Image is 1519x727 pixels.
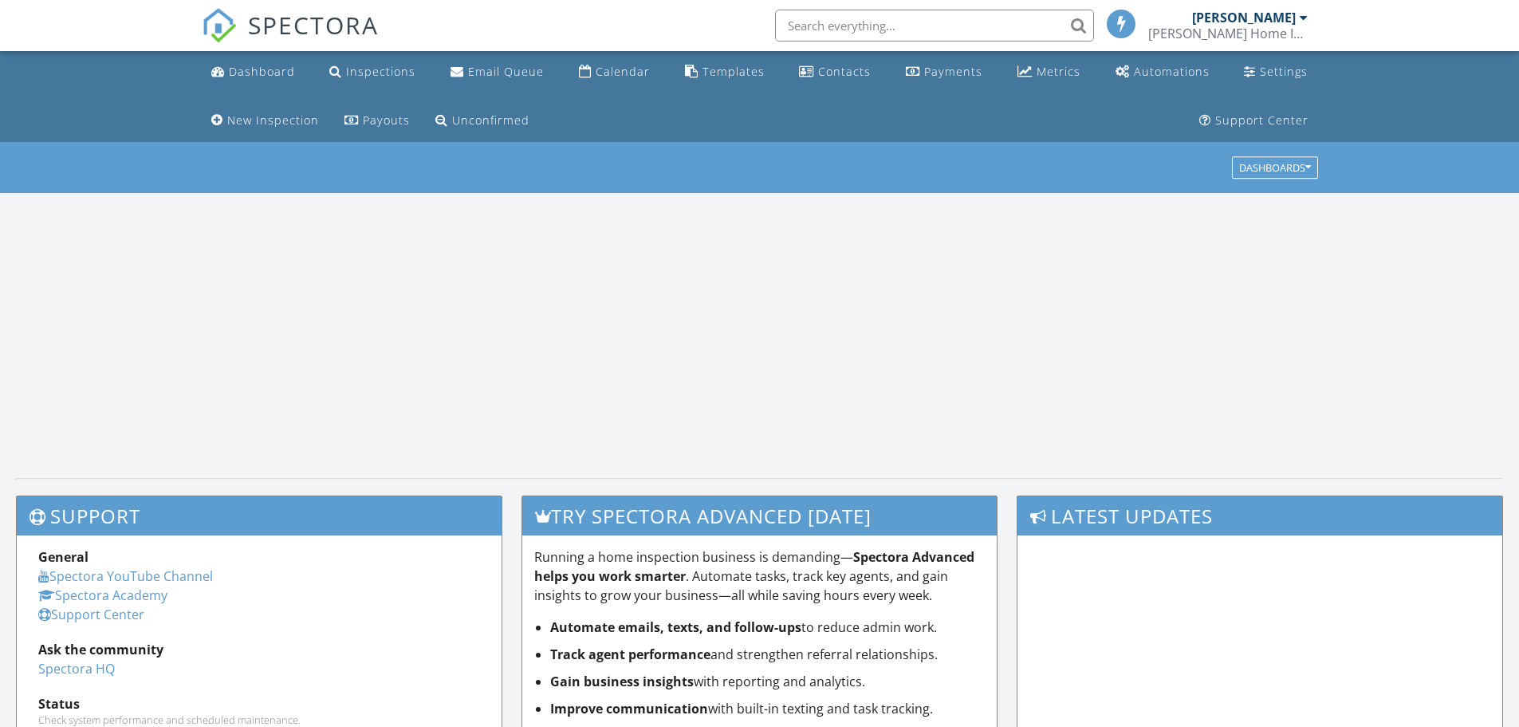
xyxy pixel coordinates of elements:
[550,645,986,664] li: and strengthen referral relationships.
[550,646,710,663] strong: Track agent performance
[534,547,986,605] p: Running a home inspection business is demanding— . Automate tasks, track key agents, and gain ins...
[205,106,325,136] a: New Inspection
[38,567,213,585] a: Spectora YouTube Channel
[573,57,656,87] a: Calendar
[550,700,708,717] strong: Improve communication
[550,672,986,691] li: with reporting and analytics.
[1192,10,1296,26] div: [PERSON_NAME]
[38,548,89,566] strong: General
[38,587,167,604] a: Spectora Academy
[38,694,480,713] div: Status
[899,57,989,87] a: Payments
[38,640,480,659] div: Ask the community
[775,10,1094,41] input: Search everything...
[550,618,801,636] strong: Automate emails, texts, and follow-ups
[679,57,771,87] a: Templates
[534,548,974,585] strong: Spectora Advanced helps you work smarter
[550,673,694,690] strong: Gain business insights
[227,113,319,128] div: New Inspection
[1134,64,1210,79] div: Automations
[38,713,480,726] div: Check system performance and scheduled maintenance.
[1148,26,1308,41] div: J. Gregory Home Inspections
[1037,64,1080,79] div: Metrics
[338,106,416,136] a: Payouts
[229,64,295,79] div: Dashboard
[550,699,986,718] li: with built-in texting and task tracking.
[248,8,379,41] span: SPECTORA
[38,606,144,623] a: Support Center
[924,64,982,79] div: Payments
[429,106,536,136] a: Unconfirmed
[1109,57,1216,87] a: Automations (Basic)
[363,113,410,128] div: Payouts
[1239,163,1311,174] div: Dashboards
[1238,57,1314,87] a: Settings
[202,8,237,43] img: The Best Home Inspection Software - Spectora
[1011,57,1087,87] a: Metrics
[1232,157,1318,180] button: Dashboards
[17,496,502,535] h3: Support
[818,64,871,79] div: Contacts
[522,496,998,535] h3: Try spectora advanced [DATE]
[1260,64,1308,79] div: Settings
[468,64,544,79] div: Email Queue
[202,22,379,55] a: SPECTORA
[452,113,529,128] div: Unconfirmed
[793,57,877,87] a: Contacts
[1193,106,1315,136] a: Support Center
[1017,496,1502,535] h3: Latest Updates
[38,660,115,678] a: Spectora HQ
[702,64,765,79] div: Templates
[444,57,550,87] a: Email Queue
[205,57,301,87] a: Dashboard
[323,57,422,87] a: Inspections
[596,64,650,79] div: Calendar
[550,618,986,637] li: to reduce admin work.
[346,64,415,79] div: Inspections
[1215,113,1308,128] div: Support Center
